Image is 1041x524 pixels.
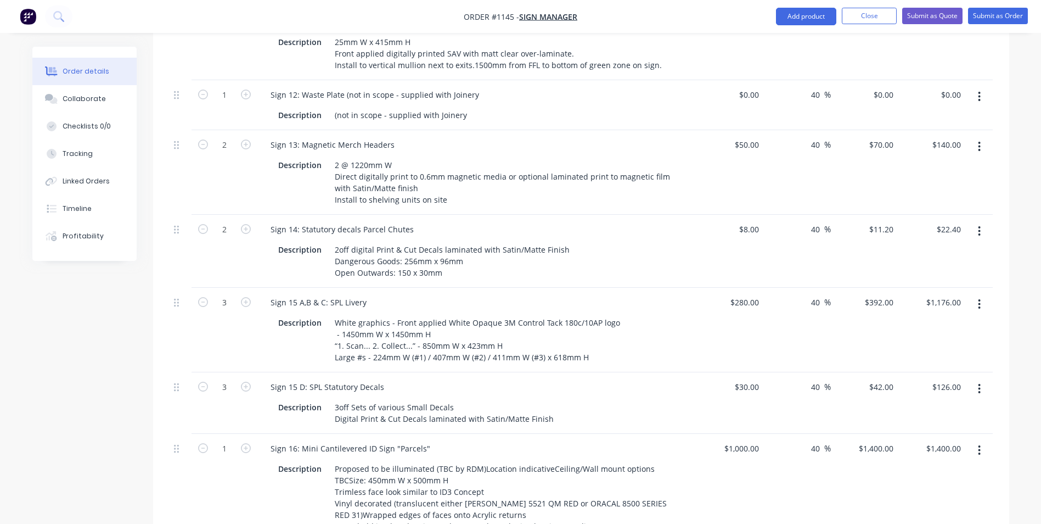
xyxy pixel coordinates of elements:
[63,121,111,131] div: Checklists 0/0
[32,113,137,140] button: Checklists 0/0
[32,85,137,113] button: Collaborate
[968,8,1028,24] button: Submit as Order
[32,168,137,195] button: Linked Orders
[824,223,831,236] span: %
[20,8,36,25] img: Factory
[330,399,558,427] div: 3off Sets of various Small Decals Digital Print & Cut Decals laminated with Satin/Matte Finish
[274,34,326,50] div: Description
[824,296,831,309] span: %
[902,8,963,24] button: Submit as Quote
[63,94,106,104] div: Collaborate
[262,441,439,456] div: Sign 16: Mini Cantilevered ID Sign "Parcels"
[824,442,831,455] span: %
[262,294,375,310] div: Sign 15 A,B & C: SPL Livery
[63,176,110,186] div: Linked Orders
[262,221,423,237] div: Sign 14: Statutory decals Parcel Chutes
[776,8,836,25] button: Add product
[824,381,831,393] span: %
[519,12,577,22] a: Sign Manager
[330,315,624,365] div: White graphics - Front applied White Opaque 3M Control Tack 180c/10AP logo - 1450mm W x 1450mm H ...
[274,315,326,331] div: Description
[842,8,897,24] button: Close
[63,231,104,241] div: Profitability
[262,87,488,103] div: Sign 12: Waste Plate (not in scope - supplied with Joinery
[330,107,471,123] div: (not in scope - supplied with Joinery
[32,58,137,85] button: Order details
[330,34,666,73] div: 25mm W x 415mm H Front applied digitally printed SAV with matt clear over-laminate. Install to ve...
[330,157,676,208] div: 2 @ 1220mm W Direct digitally print to 0.6mm magnetic media or optional laminated print to magnet...
[824,88,831,101] span: %
[63,149,93,159] div: Tracking
[464,12,519,22] span: Order #1145 -
[262,137,403,153] div: Sign 13: Magnetic Merch Headers
[63,204,92,214] div: Timeline
[32,222,137,250] button: Profitability
[274,242,326,258] div: Description
[32,195,137,222] button: Timeline
[274,107,326,123] div: Description
[330,242,574,281] div: 2off digital Print & Cut Decals laminated with Satin/Matte Finish Dangerous Goods: 256mm x 96mm O...
[63,66,109,76] div: Order details
[32,140,137,168] button: Tracking
[274,399,326,415] div: Description
[274,461,326,477] div: Description
[262,379,393,395] div: Sign 15 D: SPL Statutory Decals
[274,157,326,173] div: Description
[824,138,831,151] span: %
